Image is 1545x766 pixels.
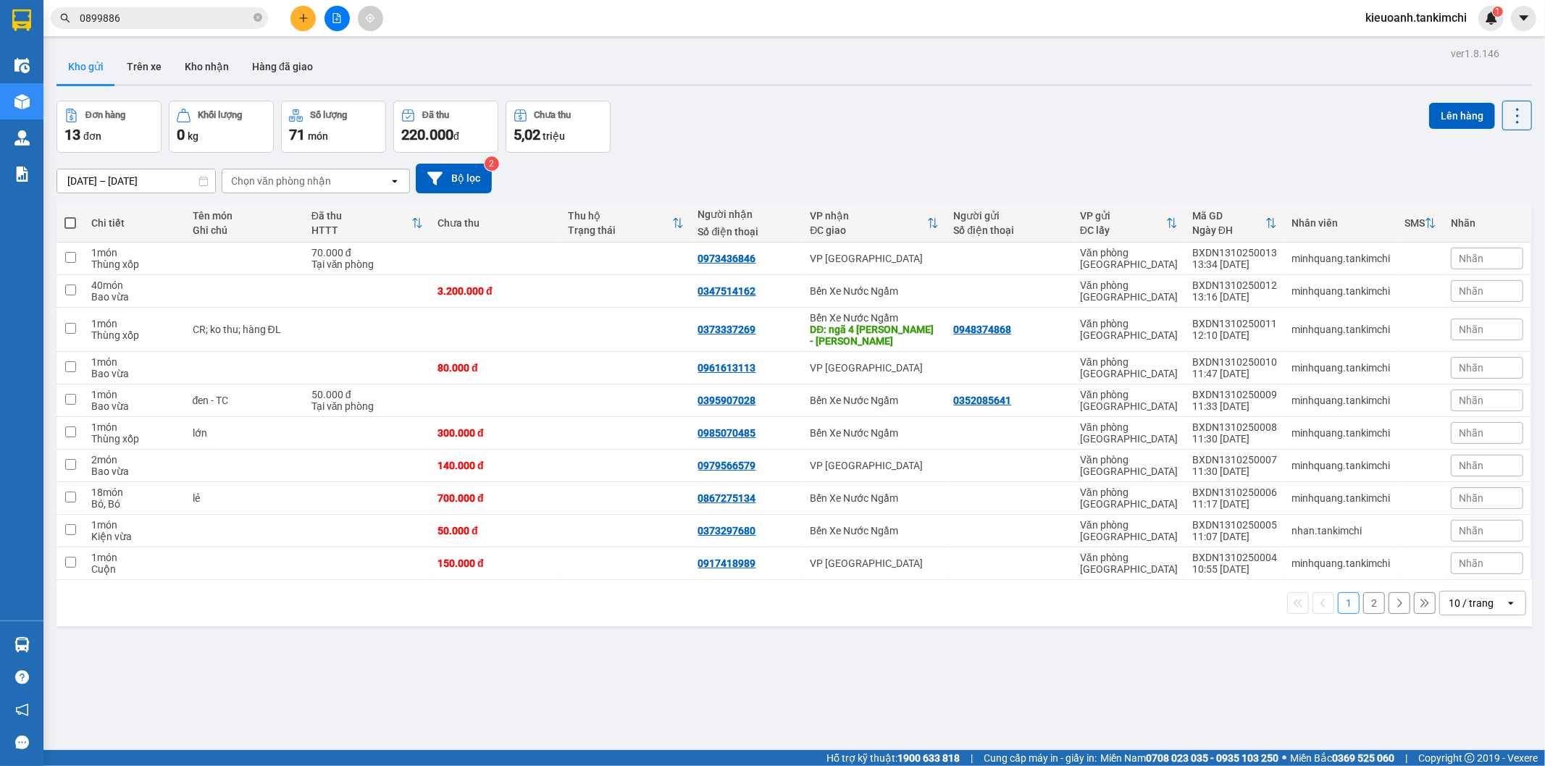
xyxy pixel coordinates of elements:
[1146,752,1278,764] strong: 0708 023 035 - 0935 103 250
[1080,519,1178,542] div: Văn phòng [GEOGRAPHIC_DATA]
[91,368,177,379] div: Bao vừa
[698,427,756,439] div: 0985070485
[1451,217,1523,229] div: Nhãn
[811,285,939,297] div: Bến Xe Nước Ngầm
[57,169,215,193] input: Select a date range.
[1282,755,1286,761] span: ⚪️
[453,130,459,142] span: đ
[91,531,177,542] div: Kiện vừa
[953,395,1011,406] div: 0352085641
[1459,253,1483,264] span: Nhãn
[91,279,177,291] div: 40 món
[1405,750,1407,766] span: |
[254,12,262,25] span: close-circle
[12,9,31,31] img: logo-vxr
[231,174,331,188] div: Chọn văn phòng nhận
[953,324,1011,335] div: 0948374868
[1192,421,1277,433] div: BXDN1310250008
[953,210,1065,222] div: Người gửi
[1291,324,1390,335] div: minhquang.tankimchi
[193,210,297,222] div: Tên món
[698,460,756,471] div: 0979566579
[1404,217,1425,229] div: SMS
[811,324,939,347] div: DĐ: ngã 4 Thạch Long - Hà Tĩnh
[308,130,328,142] span: món
[1192,531,1277,542] div: 11:07 [DATE]
[1291,460,1390,471] div: minhquang.tankimchi
[311,247,424,258] div: 70.000 đ
[437,525,553,536] div: 50.000 đ
[14,94,30,109] img: warehouse-icon
[1332,752,1394,764] strong: 0369 525 060
[1363,592,1385,614] button: 2
[290,6,316,31] button: plus
[1192,552,1277,563] div: BXDN1310250004
[1493,7,1503,17] sup: 1
[1192,279,1277,291] div: BXDN1310250012
[1080,552,1178,575] div: Văn phòng [GEOGRAPHIC_DATA]
[1080,356,1178,379] div: Văn phòng [GEOGRAPHIC_DATA]
[1192,487,1277,498] div: BXDN1310250006
[298,13,309,23] span: plus
[1291,525,1390,536] div: nhan.tankimchi
[1291,427,1390,439] div: minhquang.tankimchi
[311,400,424,412] div: Tại văn phòng
[1192,400,1277,412] div: 11:33 [DATE]
[437,217,553,229] div: Chưa thu
[543,130,565,142] span: triệu
[389,175,401,187] svg: open
[14,637,30,652] img: warehouse-icon
[56,101,162,153] button: Đơn hàng13đơn
[1459,362,1483,374] span: Nhãn
[332,13,342,23] span: file-add
[311,210,412,222] div: Đã thu
[1291,395,1390,406] div: minhquang.tankimchi
[311,258,424,270] div: Tại văn phòng
[1465,753,1475,763] span: copyright
[811,362,939,374] div: VP [GEOGRAPHIC_DATA]
[1185,204,1284,243] th: Toggle SortBy
[91,389,177,400] div: 1 món
[91,466,177,477] div: Bao vừa
[1192,291,1277,303] div: 13:16 [DATE]
[1192,247,1277,258] div: BXDN1310250013
[91,356,177,368] div: 1 món
[14,130,30,146] img: warehouse-icon
[811,312,939,324] div: Bến Xe Nước Ngầm
[698,525,756,536] div: 0373297680
[437,362,553,374] div: 80.000 đ
[1080,247,1178,270] div: Văn phòng [GEOGRAPHIC_DATA]
[1192,498,1277,510] div: 11:17 [DATE]
[561,204,691,243] th: Toggle SortBy
[169,101,274,153] button: Khối lượng0kg
[1080,421,1178,445] div: Văn phòng [GEOGRAPHIC_DATA]
[15,703,29,717] span: notification
[437,492,553,504] div: 700.000 đ
[1291,362,1390,374] div: minhquang.tankimchi
[1192,258,1277,270] div: 13:34 [DATE]
[698,492,756,504] div: 0867275134
[1459,395,1483,406] span: Nhãn
[365,13,375,23] span: aim
[60,13,70,23] span: search
[1459,324,1483,335] span: Nhãn
[289,126,305,143] span: 71
[1451,46,1499,62] div: ver 1.8.146
[91,454,177,466] div: 2 món
[1192,519,1277,531] div: BXDN1310250005
[416,164,492,193] button: Bộ lọc
[422,110,449,120] div: Đã thu
[91,258,177,270] div: Thùng xốp
[698,253,756,264] div: 0973436846
[91,247,177,258] div: 1 món
[1192,466,1277,477] div: 11:30 [DATE]
[698,209,796,220] div: Người nhận
[437,285,553,297] div: 3.200.000 đ
[358,6,383,31] button: aim
[514,126,540,143] span: 5,02
[811,253,939,264] div: VP [GEOGRAPHIC_DATA]
[437,427,553,439] div: 300.000 đ
[304,204,431,243] th: Toggle SortBy
[803,204,947,243] th: Toggle SortBy
[1192,563,1277,575] div: 10:55 [DATE]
